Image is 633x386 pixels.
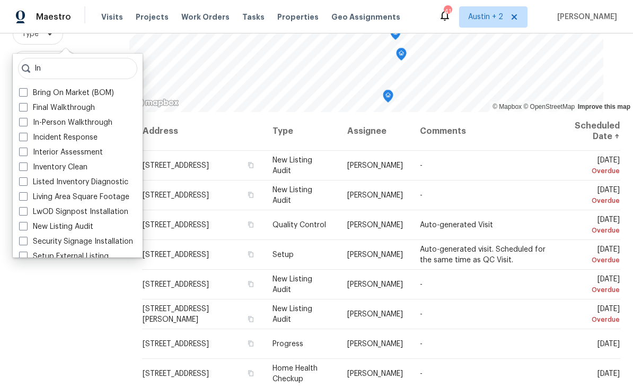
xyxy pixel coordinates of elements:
th: Address [142,112,264,151]
div: Map marker [396,48,407,64]
button: Copy Address [246,190,256,200]
span: [STREET_ADDRESS] [143,192,209,199]
div: Overdue [564,255,620,265]
label: LwOD Signpost Installation [19,207,128,217]
th: Type [264,112,339,151]
a: Mapbox homepage [133,97,179,109]
label: Incident Response [19,132,98,143]
label: In-Person Walkthrough [19,117,112,128]
span: [STREET_ADDRESS] [143,251,209,259]
span: - [420,192,423,199]
span: [DATE] [597,370,620,378]
label: Inventory Clean [19,162,87,173]
span: - [420,162,423,169]
th: Assignee [339,112,411,151]
span: Progress [272,340,303,348]
span: New Listing Audit [272,276,312,294]
span: [STREET_ADDRESS][PERSON_NAME] [143,305,209,323]
span: [PERSON_NAME] [347,311,403,318]
a: Mapbox [493,103,522,110]
span: [PERSON_NAME] [347,251,403,259]
button: Copy Address [246,250,256,259]
span: [DATE] [564,305,620,325]
button: Copy Address [246,368,256,378]
span: [STREET_ADDRESS] [143,162,209,169]
a: OpenStreetMap [523,103,575,110]
button: Copy Address [246,160,256,170]
label: Setup External Listing [19,251,109,262]
span: [PERSON_NAME] [347,340,403,348]
span: [STREET_ADDRESS] [143,281,209,288]
span: [PERSON_NAME] [347,370,403,378]
div: Overdue [564,314,620,325]
label: Final Walkthrough [19,102,95,113]
div: Map marker [390,27,401,44]
span: - [420,311,423,318]
div: Overdue [564,225,620,236]
span: [DATE] [564,186,620,206]
label: Interior Assessment [19,147,103,158]
span: Auto-generated visit. Scheduled for the same time as QC Visit. [420,246,546,264]
span: Quality Control [272,221,326,229]
span: [DATE] [564,216,620,236]
label: Bring On Market (BOM) [19,88,114,98]
span: New Listing Audit [272,157,312,175]
div: Overdue [564,195,620,206]
button: Copy Address [246,339,256,348]
div: Overdue [564,166,620,176]
span: - [420,340,423,348]
span: - [420,281,423,288]
button: Copy Address [246,314,256,324]
span: - [420,370,423,378]
span: Work Orders [181,12,230,22]
th: Comments [411,112,555,151]
span: [PERSON_NAME] [347,162,403,169]
span: [DATE] [564,246,620,265]
span: Maestro [36,12,71,22]
div: Overdue [564,285,620,295]
span: [PERSON_NAME] [553,12,617,22]
label: Security Signage Installation [19,236,133,247]
span: Visits [101,12,123,22]
span: [DATE] [564,157,620,176]
span: [STREET_ADDRESS] [143,221,209,229]
button: Copy Address [246,220,256,229]
div: Map marker [383,90,393,106]
span: [PERSON_NAME] [347,281,403,288]
span: [DATE] [564,276,620,295]
label: Living Area Square Footage [19,192,129,202]
span: Austin + 2 [468,12,503,22]
a: Improve this map [578,103,630,110]
span: Setup [272,251,294,259]
th: Scheduled Date ↑ [555,112,620,151]
div: 41 [444,6,451,17]
span: [STREET_ADDRESS] [143,340,209,348]
span: [DATE] [597,340,620,348]
label: Listed Inventory Diagnostic [19,177,128,187]
label: New Listing Audit [19,221,93,232]
span: [PERSON_NAME] [347,192,403,199]
span: Projects [136,12,169,22]
span: Properties [277,12,319,22]
button: Copy Address [246,279,256,289]
span: Home Health Checkup [272,365,318,383]
span: Geo Assignments [331,12,400,22]
span: New Listing Audit [272,186,312,204]
span: [STREET_ADDRESS] [143,370,209,378]
span: Type [22,29,39,39]
span: New Listing Audit [272,305,312,323]
span: Tasks [242,13,265,21]
span: Auto-generated Visit [420,221,493,229]
span: [PERSON_NAME] [347,221,403,229]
